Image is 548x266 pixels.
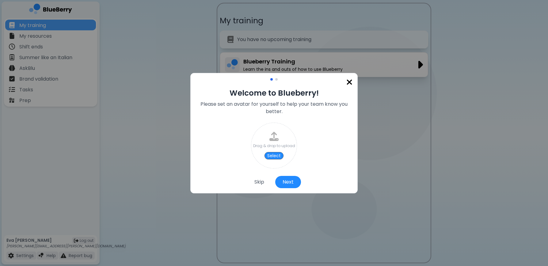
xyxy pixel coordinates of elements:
button: Select [264,152,284,159]
button: Next [275,176,301,188]
img: close icon [346,78,352,86]
p: Welcome to Blueberry! [196,88,352,98]
div: Drag & drop to upload [253,143,295,148]
p: Please set an avatar for yourself to help your team know you better. [196,101,352,115]
img: upload [269,132,279,141]
button: Skip [247,176,272,188]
